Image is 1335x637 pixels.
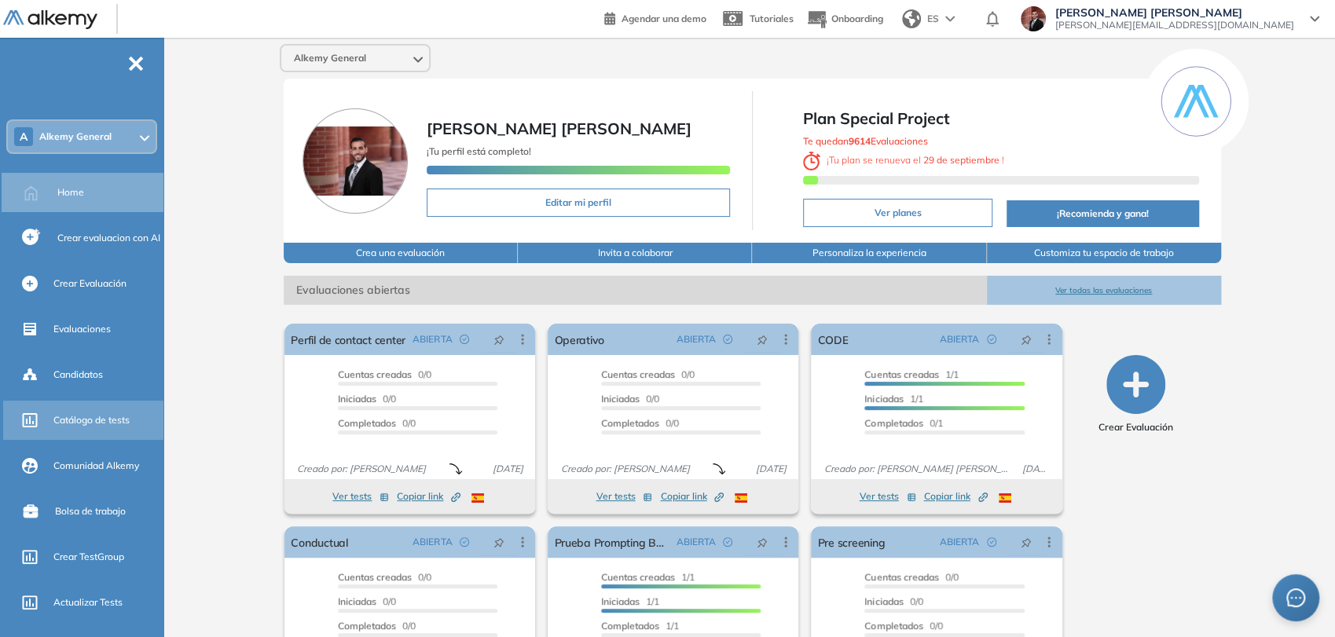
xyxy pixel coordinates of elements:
[601,393,640,405] span: Iniciadas
[745,327,779,352] button: pushpin
[1021,536,1032,548] span: pushpin
[471,493,484,503] img: ESP
[864,595,903,607] span: Iniciadas
[1021,333,1032,346] span: pushpin
[3,10,97,30] img: Logo
[303,108,408,214] img: Foto de perfil
[53,459,139,473] span: Comunidad Alkemy
[601,620,679,632] span: 1/1
[831,13,883,24] span: Onboarding
[945,16,955,22] img: arrow
[427,119,691,138] span: [PERSON_NAME] [PERSON_NAME]
[1007,200,1199,227] button: ¡Recomienda y gana!
[803,199,992,227] button: Ver planes
[987,276,1221,305] button: Ver todas las evaluaciones
[460,537,469,547] span: check-circle
[1286,588,1305,607] span: message
[752,243,986,263] button: Personaliza la experiencia
[284,243,518,263] button: Crea una evaluación
[660,487,724,506] button: Copiar link
[55,504,126,518] span: Bolsa de trabajo
[940,332,979,346] span: ABIERTA
[596,487,652,506] button: Ver tests
[622,13,706,24] span: Agendar una demo
[53,322,111,336] span: Evaluaciones
[338,571,431,583] span: 0/0
[601,417,659,429] span: Completados
[332,487,389,506] button: Ver tests
[338,595,376,607] span: Iniciadas
[53,413,130,427] span: Catálogo de tests
[397,489,460,503] span: Copiar link
[554,324,604,355] a: Operativo
[338,368,431,380] span: 0/0
[660,489,724,503] span: Copiar link
[291,324,405,355] a: Perfil de contact center
[924,489,988,503] span: Copiar link
[803,135,928,147] span: Te quedan Evaluaciones
[864,417,922,429] span: Completados
[864,620,942,632] span: 0/0
[803,152,820,170] img: clock-svg
[817,462,1015,476] span: Creado por: [PERSON_NAME] [PERSON_NAME]
[39,130,112,143] span: Alkemy General
[493,333,504,346] span: pushpin
[554,526,669,558] a: Prueba Prompting Básico
[924,487,988,506] button: Copiar link
[817,324,848,355] a: CODE
[864,571,938,583] span: Cuentas creadas
[53,595,123,610] span: Actualizar Tests
[601,595,640,607] span: Iniciadas
[1016,462,1056,476] span: [DATE]
[20,130,28,143] span: A
[427,145,531,157] span: ¡Tu perfil está completo!
[1098,355,1173,434] button: Crear Evaluación
[1009,327,1043,352] button: pushpin
[803,154,1004,166] span: ¡ Tu plan se renueva el !
[57,231,160,245] span: Crear evaluacion con AI
[864,368,958,380] span: 1/1
[601,595,659,607] span: 1/1
[57,185,84,200] span: Home
[338,393,396,405] span: 0/0
[987,335,996,344] span: check-circle
[817,526,885,558] a: Pre screening
[803,107,1199,130] span: Plan Special Project
[921,154,1002,166] b: 29 de septiembre
[338,571,412,583] span: Cuentas creadas
[864,620,922,632] span: Completados
[1009,529,1043,555] button: pushpin
[486,462,529,476] span: [DATE]
[413,332,452,346] span: ABIERTA
[338,417,396,429] span: Completados
[864,393,922,405] span: 1/1
[849,135,871,147] b: 9614
[987,537,996,547] span: check-circle
[999,493,1011,503] img: ESP
[413,535,452,549] span: ABIERTA
[338,417,416,429] span: 0/0
[864,571,958,583] span: 0/0
[53,368,103,382] span: Candidatos
[987,243,1221,263] button: Customiza tu espacio de trabajo
[601,620,659,632] span: Completados
[745,529,779,555] button: pushpin
[601,368,695,380] span: 0/0
[676,535,715,549] span: ABIERTA
[601,393,659,405] span: 0/0
[338,620,416,632] span: 0/0
[460,335,469,344] span: check-circle
[518,243,752,263] button: Invita a colaborar
[427,189,730,217] button: Editar mi perfil
[338,620,396,632] span: Completados
[601,571,695,583] span: 1/1
[750,13,794,24] span: Tutoriales
[601,417,679,429] span: 0/0
[1055,6,1294,19] span: [PERSON_NAME] [PERSON_NAME]
[53,550,124,564] span: Crear TestGroup
[291,462,432,476] span: Creado por: [PERSON_NAME]
[338,393,376,405] span: Iniciadas
[601,368,675,380] span: Cuentas creadas
[940,535,979,549] span: ABIERTA
[864,595,922,607] span: 0/0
